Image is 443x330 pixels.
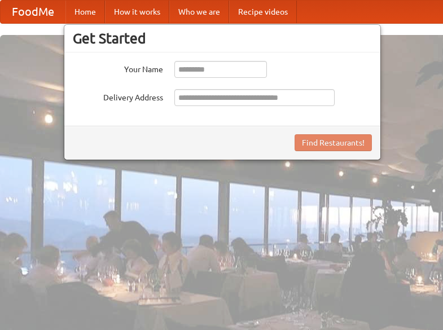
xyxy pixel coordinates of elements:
[73,61,163,75] label: Your Name
[229,1,297,23] a: Recipe videos
[65,1,105,23] a: Home
[169,1,229,23] a: Who we are
[1,1,65,23] a: FoodMe
[73,89,163,103] label: Delivery Address
[105,1,169,23] a: How it works
[73,30,372,47] h3: Get Started
[295,134,372,151] button: Find Restaurants!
